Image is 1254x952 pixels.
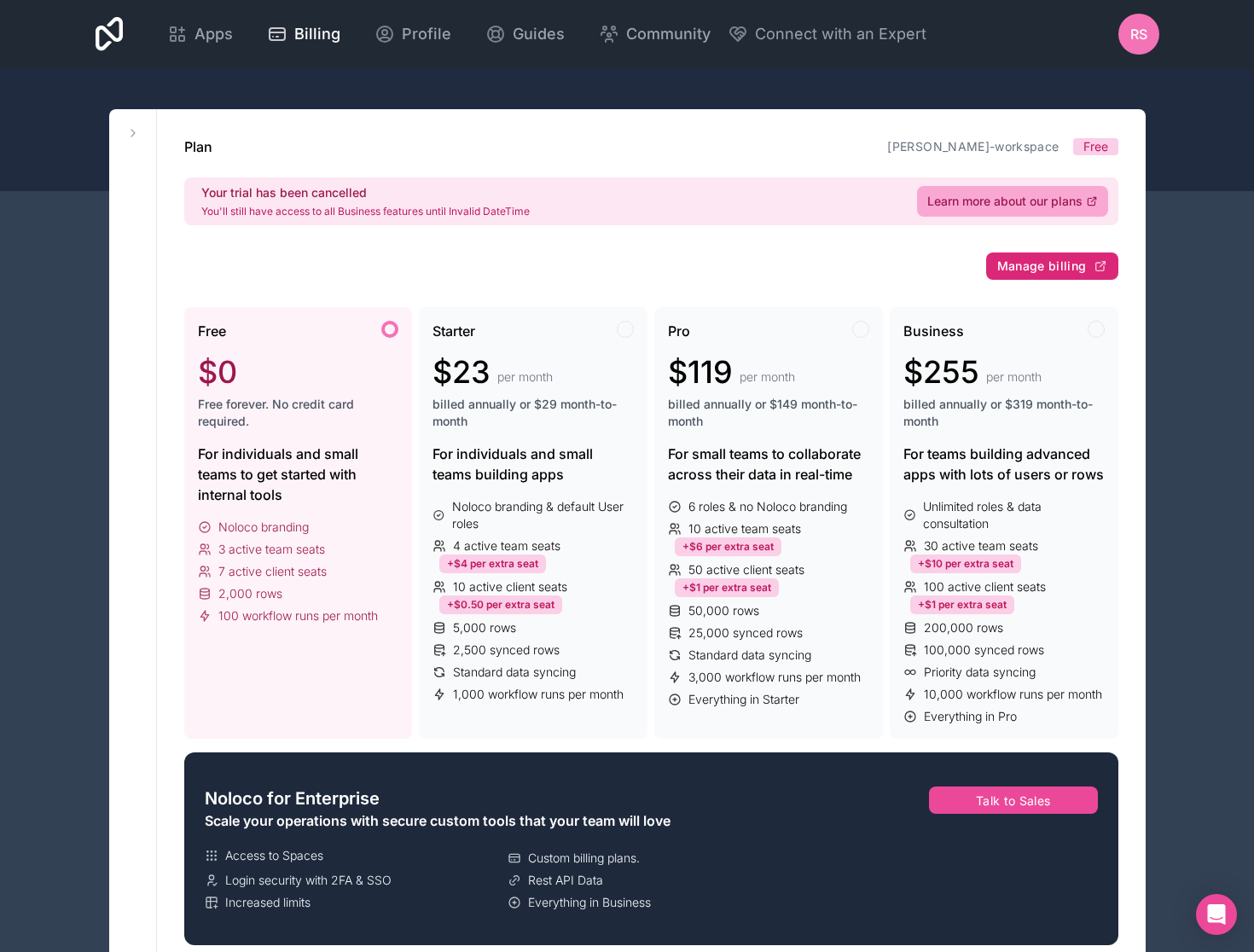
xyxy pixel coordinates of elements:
span: 200,000 rows [924,619,1003,636]
span: per month [986,369,1042,386]
span: Login security with 2FA & SSO [225,872,392,889]
div: +$4 per extra seat [439,554,546,573]
div: For individuals and small teams to get started with internal tools [198,444,399,505]
a: Learn more about our plans [917,186,1108,217]
span: 100 workflow runs per month [218,607,378,624]
span: Everything in Pro [924,708,1017,725]
a: Billing [253,15,354,53]
div: +$1 per extra seat [910,595,1014,614]
span: billed annually or $319 month-to-month [903,396,1105,430]
h1: Plan [184,136,212,157]
span: Starter [433,321,475,341]
span: Learn more about our plans [927,193,1083,210]
span: billed annually or $149 month-to-month [668,396,869,430]
span: Custom billing plans. [528,850,640,867]
span: 50 active client seats [688,561,804,578]
span: $119 [668,355,733,389]
span: per month [740,369,795,386]
span: 4 active team seats [453,537,560,554]
span: 5,000 rows [453,619,516,636]
span: RS [1130,24,1147,44]
span: 6 roles & no Noloco branding [688,498,847,515]
a: Profile [361,15,465,53]
a: Community [585,15,724,53]
span: $23 [433,355,491,389]
span: 3 active team seats [218,541,325,558]
div: Open Intercom Messenger [1196,894,1237,935]
span: Noloco branding [218,519,309,536]
span: Community [626,22,711,46]
div: For individuals and small teams building apps [433,444,634,485]
h2: Your trial has been cancelled [201,184,530,201]
span: billed annually or $29 month-to-month [433,396,634,430]
span: 1,000 workflow runs per month [453,686,624,703]
span: 100 active client seats [924,578,1046,595]
span: 10,000 workflow runs per month [924,686,1102,703]
span: Noloco for Enterprise [205,787,380,810]
span: 2,500 synced rows [453,641,560,659]
span: Free forever. No credit card required. [198,396,399,430]
a: Guides [472,15,578,53]
span: Guides [513,22,565,46]
span: per month [497,369,553,386]
span: Free [1083,138,1108,155]
button: Connect with an Expert [728,22,926,46]
span: Apps [194,22,233,46]
div: For teams building advanced apps with lots of users or rows [903,444,1105,485]
span: Standard data syncing [453,664,576,681]
button: Talk to Sales [929,787,1098,814]
div: +$0.50 per extra seat [439,595,562,614]
div: +$6 per extra seat [675,537,781,556]
span: Standard data syncing [688,647,811,664]
span: Access to Spaces [225,847,323,864]
span: Noloco branding & default User roles [452,498,634,532]
span: Unlimited roles & data consultation [923,498,1104,532]
span: 10 active client seats [453,578,567,595]
span: Connect with an Expert [755,22,926,46]
div: +$10 per extra seat [910,554,1021,573]
span: 10 active team seats [688,520,801,537]
span: Priority data syncing [924,664,1036,681]
span: Pro [668,321,690,341]
span: Profile [402,22,451,46]
span: Everything in Business [528,894,651,911]
a: [PERSON_NAME]-workspace [887,139,1059,154]
div: Scale your operations with secure custom tools that your team will love [205,810,804,831]
button: Manage billing [986,253,1118,280]
a: Apps [154,15,247,53]
span: Everything in Starter [688,691,799,708]
span: $255 [903,355,979,389]
span: Rest API Data [528,872,603,889]
div: For small teams to collaborate across their data in real-time [668,444,869,485]
span: 50,000 rows [688,602,759,619]
span: Free [198,321,226,341]
span: 3,000 workflow runs per month [688,669,861,686]
span: Billing [294,22,340,46]
span: 2,000 rows [218,585,282,602]
p: You'll still have access to all Business features until Invalid DateTime [201,205,530,218]
span: 7 active client seats [218,563,327,580]
span: Increased limits [225,894,311,911]
span: Manage billing [997,258,1087,274]
span: $0 [198,355,237,389]
span: 25,000 synced rows [688,624,803,641]
span: Business [903,321,964,341]
span: 30 active team seats [924,537,1038,554]
div: +$1 per extra seat [675,578,779,597]
span: 100,000 synced rows [924,641,1044,659]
